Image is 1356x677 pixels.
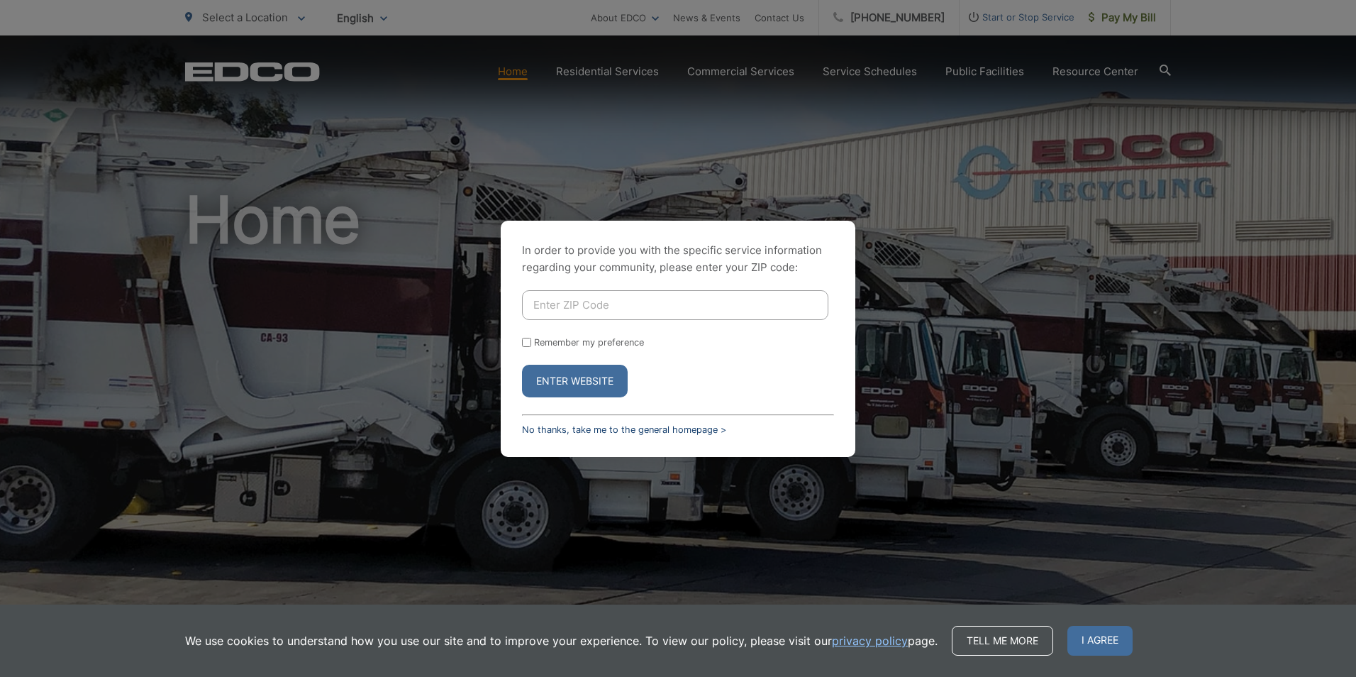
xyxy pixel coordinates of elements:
p: We use cookies to understand how you use our site and to improve your experience. To view our pol... [185,632,938,649]
a: privacy policy [832,632,908,649]
input: Enter ZIP Code [522,290,828,320]
span: I agree [1067,626,1133,656]
a: No thanks, take me to the general homepage > [522,424,726,435]
a: Tell me more [952,626,1053,656]
p: In order to provide you with the specific service information regarding your community, please en... [522,242,834,276]
label: Remember my preference [534,337,644,348]
button: Enter Website [522,365,628,397]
